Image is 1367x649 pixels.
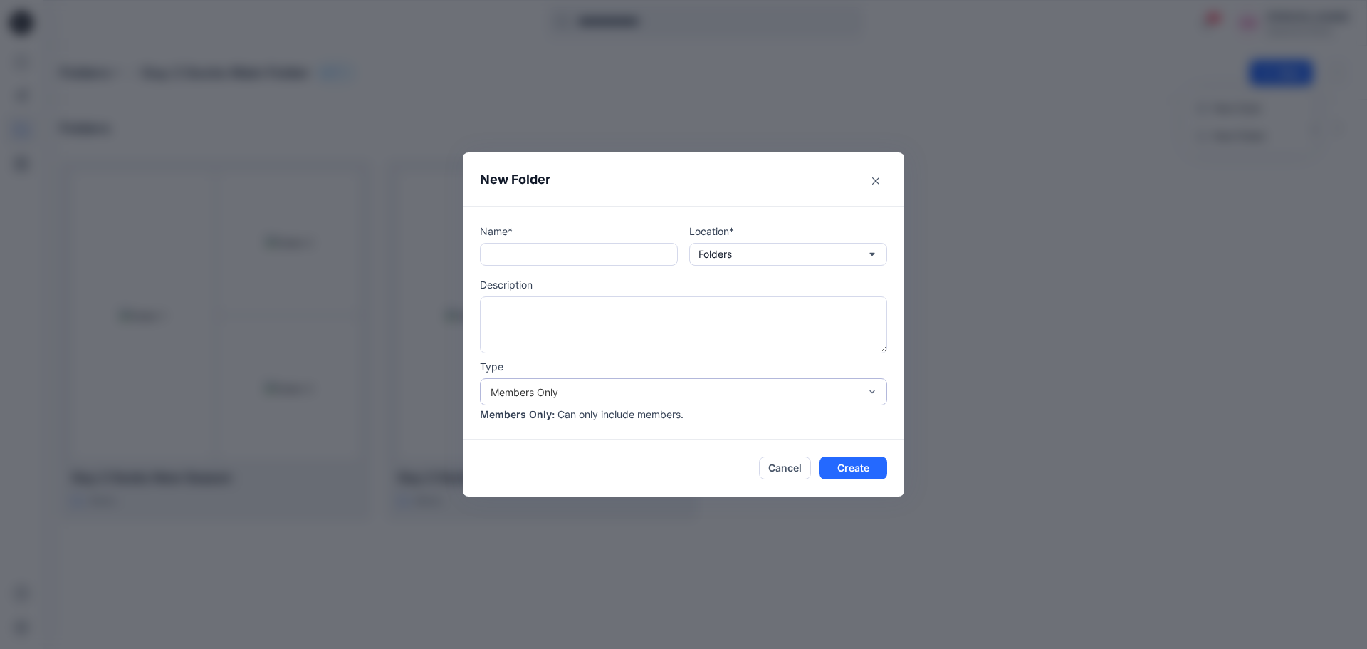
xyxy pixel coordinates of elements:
p: Can only include members. [557,407,683,422]
header: New Folder [463,152,904,206]
button: Create [819,457,887,479]
button: Close [864,170,887,192]
button: Cancel [759,457,811,479]
p: Name* [480,224,678,239]
p: Location* [689,224,887,239]
div: Members Only [491,385,859,400]
p: Description [480,277,887,292]
button: Folders [689,243,887,266]
p: Members Only : [480,407,555,422]
p: Folders [698,246,732,262]
p: Type [480,359,887,374]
